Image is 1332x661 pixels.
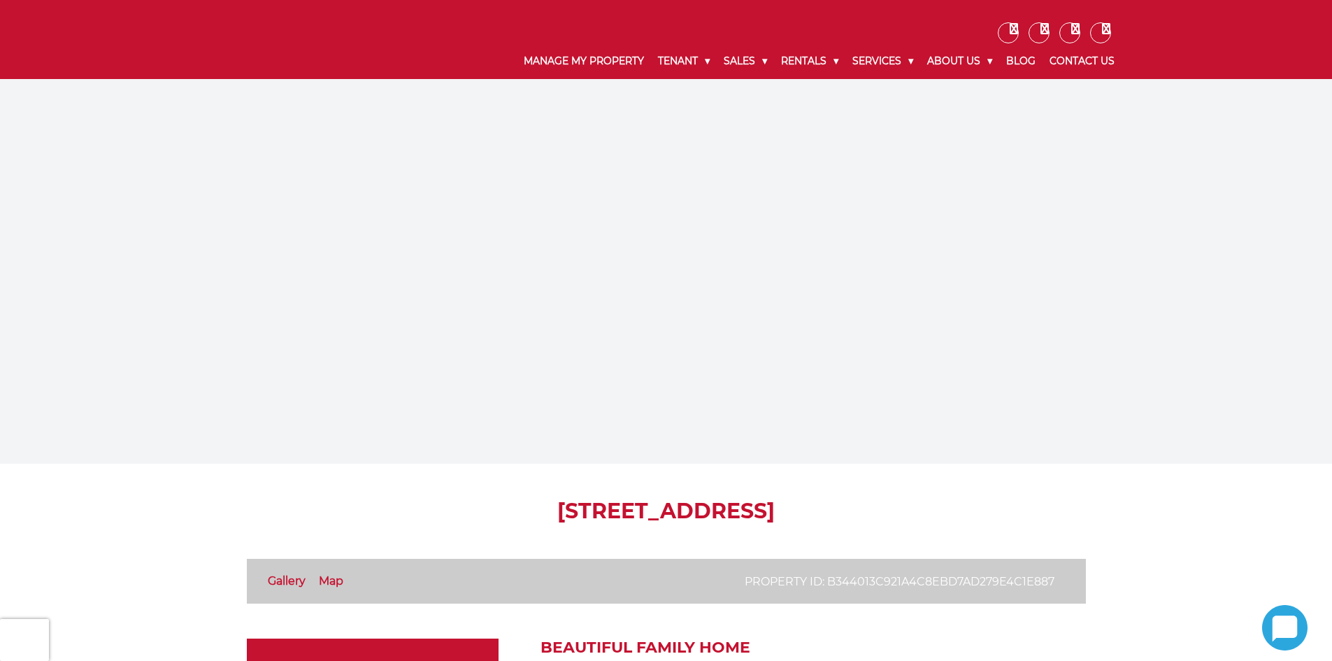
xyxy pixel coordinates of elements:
[540,639,1086,657] h2: Beautiful Family Home
[210,21,345,58] img: Noonan Real Estate Agency
[1043,43,1122,79] a: Contact Us
[774,43,845,79] a: Rentals
[845,43,920,79] a: Services
[999,43,1043,79] a: Blog
[651,43,717,79] a: Tenant
[517,43,651,79] a: Manage My Property
[319,574,343,588] a: Map
[1022,233,1070,280] img: Arrow slider
[268,574,306,588] a: Gallery
[262,233,310,280] img: Arrow slider
[745,573,1054,590] p: Property ID: b344013c921a4c8ebd7ad279e4c1e887
[920,43,999,79] a: About Us
[717,43,774,79] a: Sales
[247,499,1086,524] h1: [STREET_ADDRESS]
